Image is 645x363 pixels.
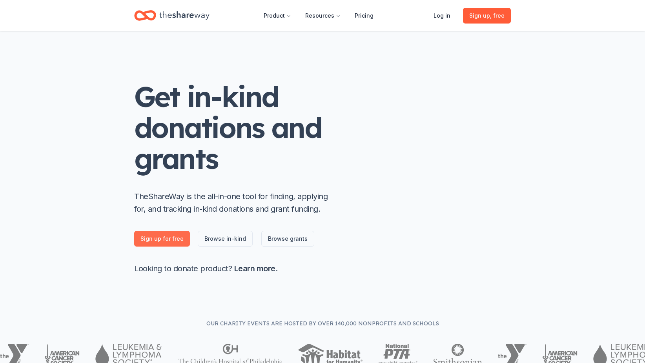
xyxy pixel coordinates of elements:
a: Browse in-kind [198,231,253,247]
a: Home [134,6,210,25]
a: Sign up, free [463,8,511,24]
img: Illustration for landing page [346,135,503,236]
a: Log in [427,8,457,24]
button: Resources [299,8,347,24]
h1: Get in-kind donations and grants [134,81,330,174]
button: Product [257,8,297,24]
nav: Main [257,6,380,25]
p: Looking to donate product? . [134,262,330,275]
a: Sign up for free [134,231,190,247]
a: Learn more [234,264,275,273]
a: Browse grants [261,231,314,247]
p: TheShareWay is the all-in-one tool for finding, applying for, and tracking in-kind donations and ... [134,190,330,215]
span: , free [490,12,505,19]
span: Sign up [469,11,505,20]
a: Pricing [348,8,380,24]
